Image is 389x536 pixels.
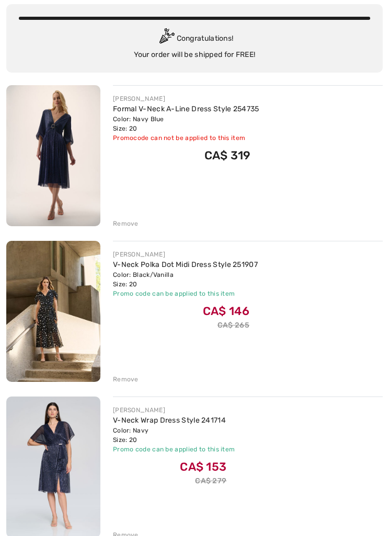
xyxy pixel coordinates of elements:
[19,28,370,60] div: Congratulations! Your order will be shipped for FREE!
[113,219,139,228] div: Remove
[113,114,259,133] div: Color: Navy Blue Size: 20
[203,304,249,318] span: CA$ 146
[113,405,235,415] div: [PERSON_NAME]
[113,426,235,445] div: Color: Navy Size: 20
[113,416,226,425] a: V-Neck Wrap Dress Style 241714
[6,241,100,382] img: V-Neck Polka Dot Midi Dress Style 251907
[113,250,258,259] div: [PERSON_NAME]
[204,148,251,162] span: CA$ 319
[113,270,258,289] div: Color: Black/Vanilla Size: 20
[6,85,100,226] img: Formal V-Neck A-Line Dress Style 254735
[113,104,259,113] a: Formal V-Neck A-Line Dress Style 254735
[113,289,258,298] div: Promo code can be applied to this item
[113,133,259,143] div: Promocode can not be applied to this item
[218,321,249,330] s: CA$ 265
[113,260,258,269] a: V-Neck Polka Dot Midi Dress Style 251907
[113,445,235,454] div: Promo code can be applied to this item
[113,375,139,384] div: Remove
[195,476,226,485] s: CA$ 279
[156,28,177,49] img: Congratulation2.svg
[180,460,226,474] span: CA$ 153
[113,94,259,103] div: [PERSON_NAME]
